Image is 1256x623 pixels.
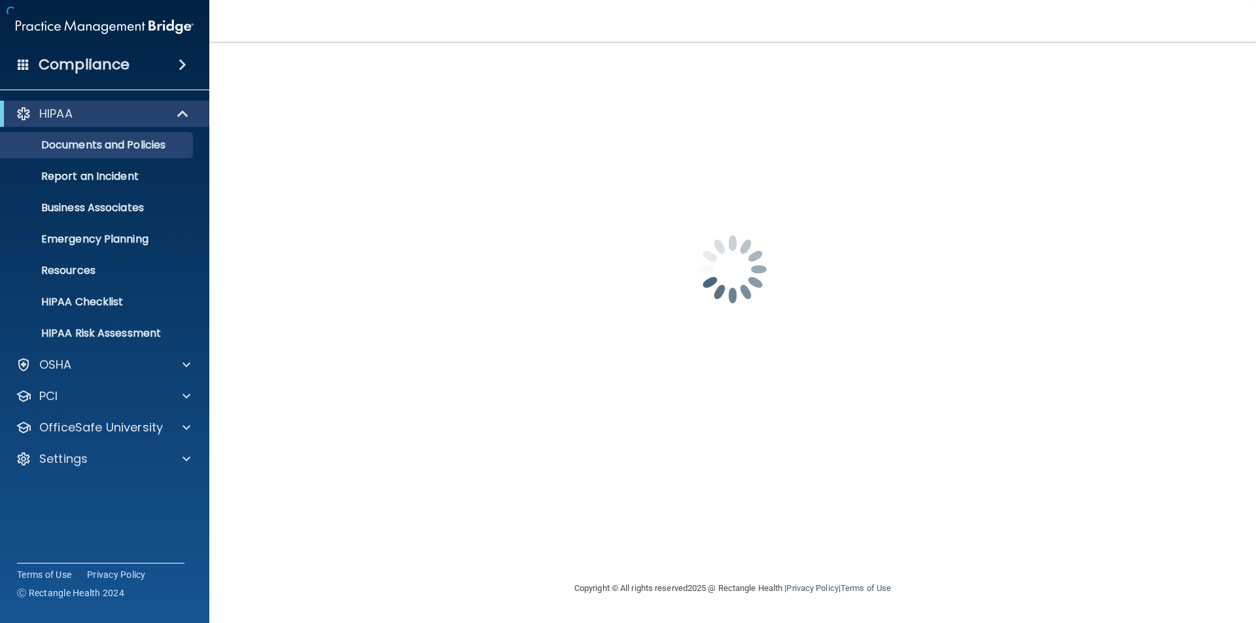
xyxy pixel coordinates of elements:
[9,201,187,214] p: Business Associates
[9,170,187,183] p: Report an Incident
[841,583,891,593] a: Terms of Use
[16,14,194,40] img: PMB logo
[39,106,73,122] p: HIPAA
[16,106,190,122] a: HIPAA
[9,139,187,152] p: Documents and Policies
[9,327,187,340] p: HIPAA Risk Assessment
[39,357,72,373] p: OSHA
[16,357,190,373] a: OSHA
[39,388,58,404] p: PCI
[667,204,798,335] img: spinner.e123f6fc.gif
[87,568,146,581] a: Privacy Policy
[786,583,838,593] a: Privacy Policy
[16,451,190,467] a: Settings
[17,568,71,581] a: Terms of Use
[9,233,187,246] p: Emergency Planning
[39,451,88,467] p: Settings
[9,295,187,309] p: HIPAA Checklist
[494,567,971,609] div: Copyright © All rights reserved 2025 @ Rectangle Health | |
[39,420,163,435] p: OfficeSafe University
[39,56,130,74] h4: Compliance
[9,264,187,277] p: Resources
[17,586,124,599] span: Ⓒ Rectangle Health 2024
[16,388,190,404] a: PCI
[16,420,190,435] a: OfficeSafe University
